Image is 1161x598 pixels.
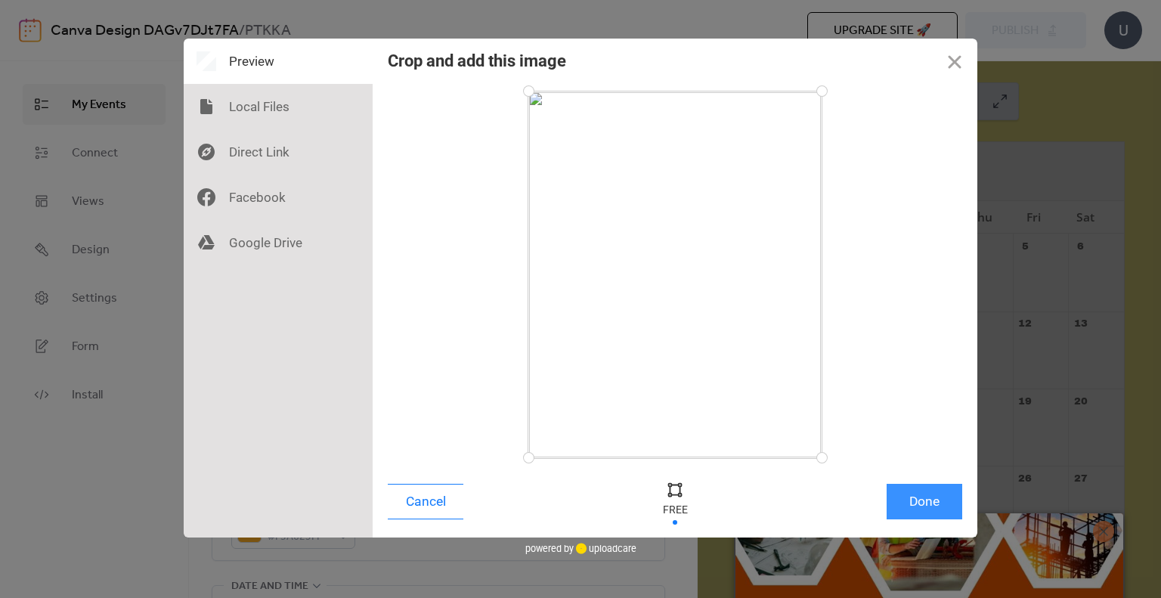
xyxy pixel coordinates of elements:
div: Crop and add this image [388,51,566,70]
button: Cancel [388,484,463,519]
button: Close [932,39,977,84]
div: Direct Link [184,129,373,175]
div: powered by [525,538,636,560]
div: Local Files [184,84,373,129]
div: Preview [184,39,373,84]
div: Facebook [184,175,373,220]
button: Done [887,484,962,519]
div: Google Drive [184,220,373,265]
a: uploadcare [574,543,636,554]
